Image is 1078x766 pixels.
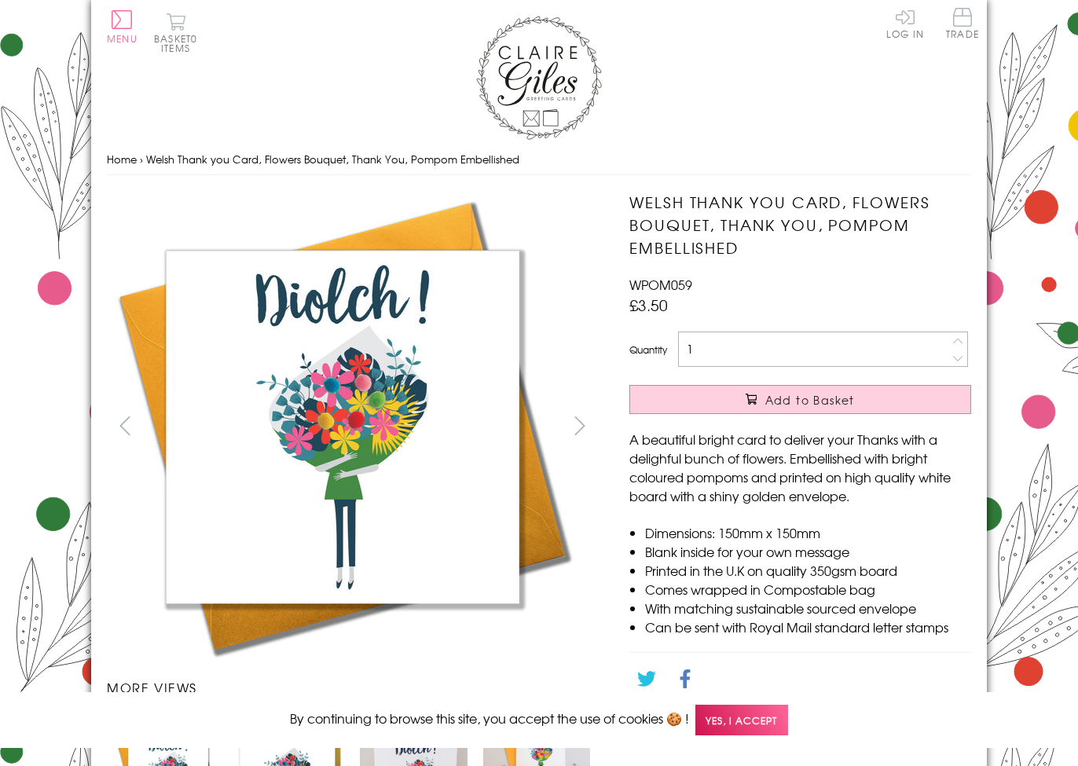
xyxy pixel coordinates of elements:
[107,191,578,662] img: Welsh Thank you Card, Flowers Bouquet, Thank You, Pompom Embellished
[629,430,971,505] p: A beautiful bright card to deliver your Thanks with a delighful bunch of flowers. Embellished wit...
[563,408,598,443] button: next
[765,392,855,408] span: Add to Basket
[140,152,143,167] span: ›
[695,705,788,735] span: Yes, I accept
[645,542,971,561] li: Blank inside for your own message
[107,678,598,697] h3: More views
[886,8,924,38] a: Log In
[645,561,971,580] li: Printed in the U.K on quality 350gsm board
[154,13,197,53] button: Basket0 items
[645,523,971,542] li: Dimensions: 150mm x 150mm
[161,31,197,55] span: 0 items
[107,144,971,176] nav: breadcrumbs
[629,343,667,357] label: Quantity
[146,152,519,167] span: Welsh Thank you Card, Flowers Bouquet, Thank You, Pompom Embellished
[107,31,137,46] span: Menu
[629,275,692,294] span: WPOM059
[107,152,137,167] a: Home
[645,599,971,618] li: With matching sustainable sourced envelope
[629,294,668,316] span: £3.50
[946,8,979,42] a: Trade
[107,10,137,43] button: Menu
[645,618,971,636] li: Can be sent with Royal Mail standard letter stamps
[946,8,979,38] span: Trade
[645,580,971,599] li: Comes wrapped in Compostable bag
[629,385,971,414] button: Add to Basket
[107,408,142,443] button: prev
[629,191,971,258] h1: Welsh Thank you Card, Flowers Bouquet, Thank You, Pompom Embellished
[476,16,602,140] img: Claire Giles Greetings Cards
